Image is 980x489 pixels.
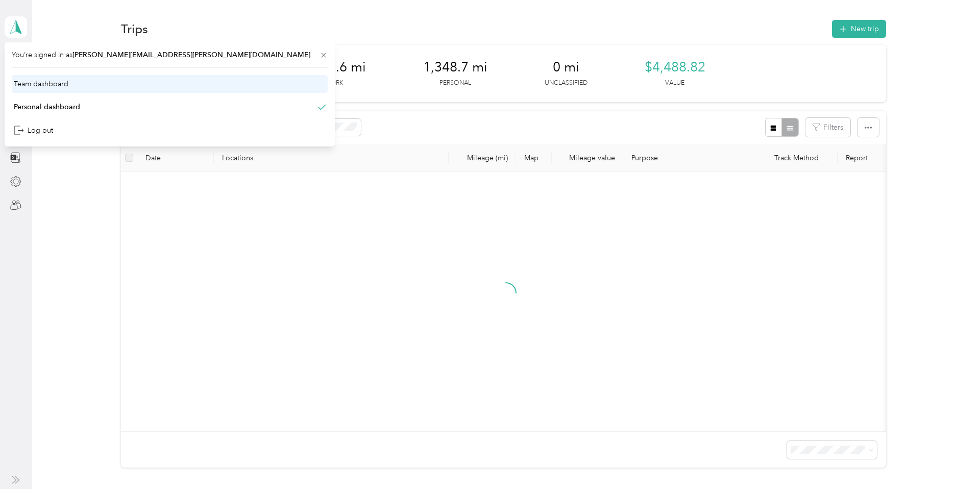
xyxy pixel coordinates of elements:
th: Report [838,144,930,172]
p: Personal [439,79,471,88]
span: $4,488.82 [645,59,705,76]
th: Map [516,144,552,172]
span: [PERSON_NAME][EMAIL_ADDRESS][PERSON_NAME][DOMAIN_NAME] [72,51,310,59]
th: Locations [214,144,449,172]
span: 0 mi [553,59,579,76]
p: Value [665,79,684,88]
th: Purpose [623,144,766,172]
h1: Trips [121,23,148,34]
span: 1,348.7 mi [423,59,487,76]
div: Personal dashboard [14,102,80,112]
button: New trip [832,20,886,38]
th: Date [137,144,214,172]
span: You’re signed in as [12,50,328,60]
th: Mileage value [552,144,623,172]
div: Log out [14,125,53,136]
p: Unclassified [545,79,587,88]
iframe: Everlance-gr Chat Button Frame [923,432,980,489]
th: Track Method [766,144,838,172]
div: Team dashboard [14,79,68,89]
th: Mileage (mi) [449,144,516,172]
button: Filters [805,118,850,137]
